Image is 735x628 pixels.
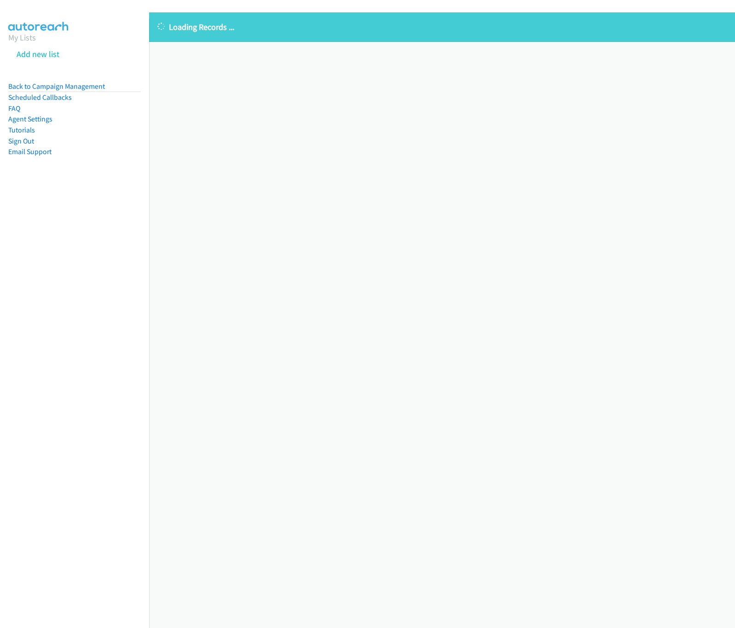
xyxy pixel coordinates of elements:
p: Loading Records ... [157,21,727,33]
a: FAQ [8,104,20,113]
a: Scheduled Callbacks [8,93,72,102]
a: Tutorials [8,126,35,134]
a: Agent Settings [8,115,52,123]
a: Add new list [17,49,59,59]
a: Back to Campaign Management [8,82,105,91]
a: Email Support [8,147,52,156]
a: My Lists [8,32,36,43]
a: Sign Out [8,137,34,145]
